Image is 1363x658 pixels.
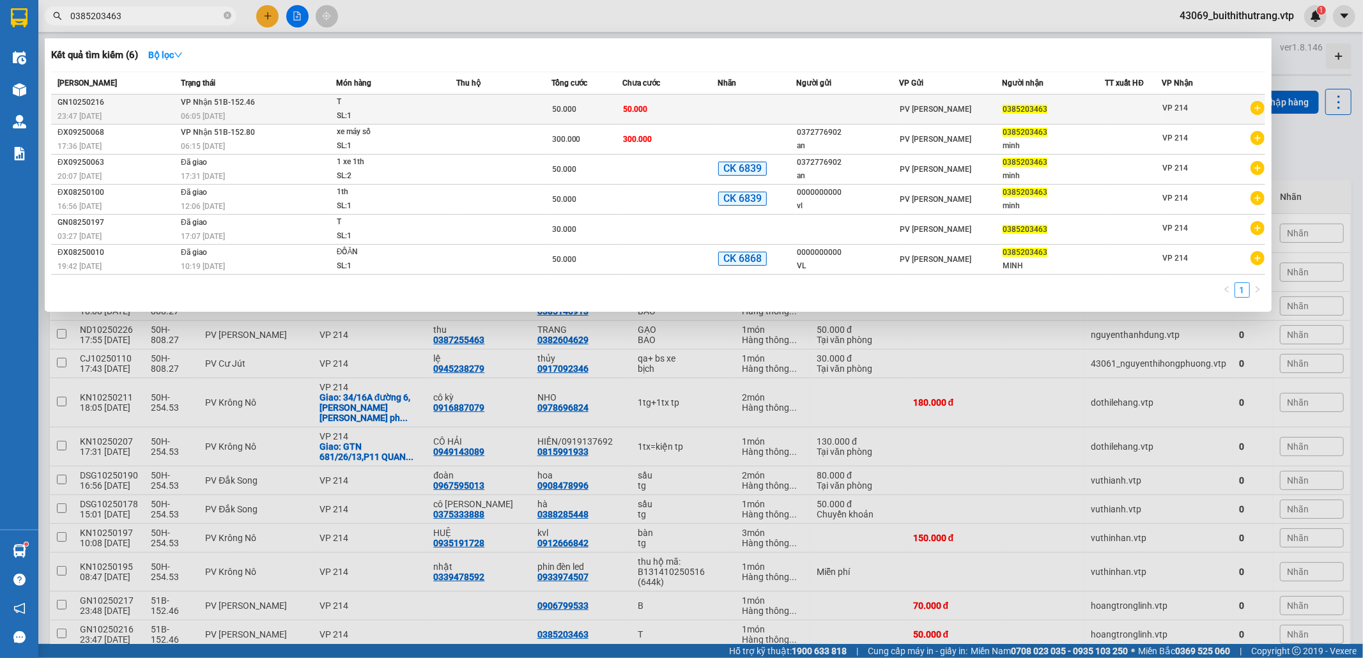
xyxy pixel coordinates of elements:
[13,544,26,558] img: warehouse-icon
[174,50,183,59] span: down
[337,199,433,213] div: SL: 1
[1219,282,1235,298] li: Previous Page
[224,10,231,22] span: close-circle
[337,215,433,229] div: T
[552,135,581,144] span: 300.000
[1163,194,1189,203] span: VP 214
[58,126,177,139] div: ĐX09250068
[552,255,576,264] span: 50.000
[181,218,207,227] span: Đã giao
[900,79,924,88] span: VP Gửi
[1003,259,1104,273] div: MINH
[1002,79,1043,88] span: Người nhận
[337,259,433,273] div: SL: 1
[797,139,899,153] div: an
[1254,286,1261,293] span: right
[58,96,177,109] div: GN10250216
[797,79,832,88] span: Người gửi
[58,246,177,259] div: ĐX08250010
[337,109,433,123] div: SL: 1
[181,128,255,137] span: VP Nhận 51B-152.80
[13,115,26,128] img: warehouse-icon
[1235,282,1250,298] li: 1
[718,252,767,266] span: CK 6868
[58,79,117,88] span: [PERSON_NAME]
[1251,191,1265,205] span: plus-circle
[552,165,576,174] span: 50.000
[1003,139,1104,153] div: minh
[337,139,433,153] div: SL: 1
[337,155,433,169] div: 1 xe 1th
[1003,199,1104,213] div: minh
[1162,79,1194,88] span: VP Nhận
[1235,283,1249,297] a: 1
[900,225,972,234] span: PV [PERSON_NAME]
[900,195,972,204] span: PV [PERSON_NAME]
[900,165,972,174] span: PV [PERSON_NAME]
[224,11,231,19] span: close-circle
[58,232,102,241] span: 03:27 [DATE]
[1003,225,1047,234] span: 0385203463
[138,45,193,65] button: Bộ lọcdown
[1251,131,1265,145] span: plus-circle
[1003,158,1047,167] span: 0385203463
[13,631,26,643] span: message
[181,232,225,241] span: 17:07 [DATE]
[456,79,481,88] span: Thu hộ
[181,248,207,257] span: Đã giao
[181,112,225,121] span: 06:05 [DATE]
[337,245,433,259] div: ĐỒĂN
[1003,128,1047,137] span: 0385203463
[13,574,26,586] span: question-circle
[718,192,767,206] span: CK 6839
[58,262,102,271] span: 19:42 [DATE]
[11,8,27,27] img: logo-vxr
[552,225,576,234] span: 30.000
[552,105,576,114] span: 50.000
[1003,188,1047,197] span: 0385203463
[900,135,972,144] span: PV [PERSON_NAME]
[1163,134,1189,142] span: VP 214
[337,185,433,199] div: 1th
[53,11,62,20] span: search
[622,79,660,88] span: Chưa cước
[13,147,26,160] img: solution-icon
[1251,251,1265,265] span: plus-circle
[797,259,899,273] div: VL
[181,158,207,167] span: Đã giao
[1250,282,1265,298] button: right
[337,125,433,139] div: xe máy số
[58,142,102,151] span: 17:36 [DATE]
[623,135,652,144] span: 300.000
[337,95,433,109] div: T
[181,142,225,151] span: 06:15 [DATE]
[58,216,177,229] div: GN08250197
[552,195,576,204] span: 50.000
[181,98,255,107] span: VP Nhận 51B-152.46
[797,246,899,259] div: 0000000000
[70,9,221,23] input: Tìm tên, số ĐT hoặc mã đơn
[1250,282,1265,298] li: Next Page
[797,199,899,213] div: vl
[181,188,207,197] span: Đã giao
[58,156,177,169] div: ĐX09250063
[58,202,102,211] span: 16:56 [DATE]
[1163,254,1189,263] span: VP 214
[623,105,647,114] span: 50.000
[1105,79,1144,88] span: TT xuất HĐ
[148,50,183,60] strong: Bộ lọc
[900,105,972,114] span: PV [PERSON_NAME]
[1219,282,1235,298] button: left
[181,262,225,271] span: 10:19 [DATE]
[1003,105,1047,114] span: 0385203463
[551,79,588,88] span: Tổng cước
[181,79,215,88] span: Trạng thái
[58,112,102,121] span: 23:47 [DATE]
[1003,169,1104,183] div: minh
[1003,248,1047,257] span: 0385203463
[1251,161,1265,175] span: plus-circle
[1251,221,1265,235] span: plus-circle
[336,79,371,88] span: Món hàng
[1163,224,1189,233] span: VP 214
[24,542,28,546] sup: 1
